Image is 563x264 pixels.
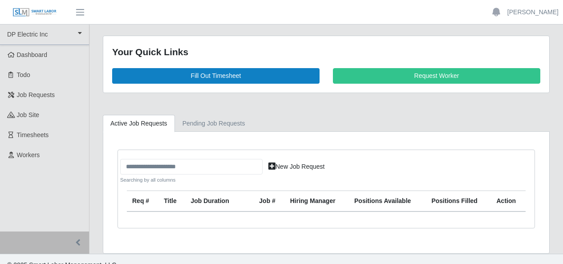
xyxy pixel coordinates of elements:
[12,8,57,17] img: SLM Logo
[349,191,426,212] th: Positions Available
[112,68,320,84] a: Fill Out Timesheet
[175,115,253,132] a: Pending Job Requests
[333,68,540,84] a: Request Worker
[185,191,241,212] th: Job Duration
[127,191,158,212] th: Req #
[254,191,284,212] th: Job #
[103,115,175,132] a: Active Job Requests
[17,51,48,58] span: Dashboard
[17,151,40,158] span: Workers
[158,191,185,212] th: Title
[426,191,491,212] th: Positions Filled
[120,176,263,184] small: Searching by all columns
[17,71,30,78] span: Todo
[491,191,526,212] th: Action
[17,111,40,118] span: job site
[17,91,55,98] span: Job Requests
[112,45,540,59] div: Your Quick Links
[263,159,331,175] a: New Job Request
[285,191,349,212] th: Hiring Manager
[507,8,559,17] a: [PERSON_NAME]
[17,131,49,138] span: Timesheets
